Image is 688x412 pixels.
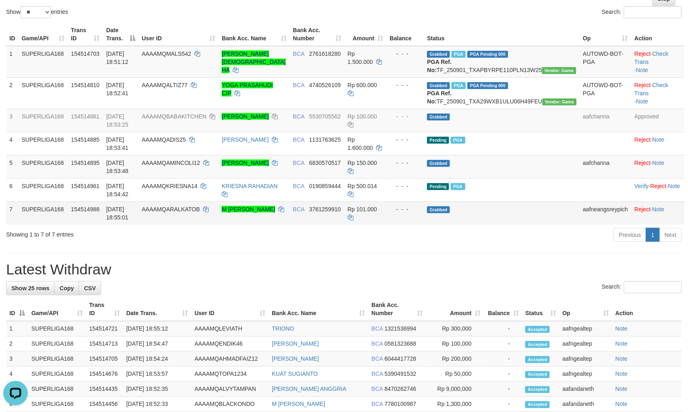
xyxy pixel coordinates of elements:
[636,67,648,73] a: Note
[426,298,484,321] th: Amount: activate to sort column ascending
[293,206,304,213] span: BCA
[309,206,341,213] span: Copy 3761259910 to clipboard
[580,109,632,132] td: aafchanna
[84,285,96,291] span: CSV
[344,23,387,46] th: Amount: activate to sort column ascending
[348,136,373,151] span: Rp 1.600.000
[348,113,377,120] span: Rp 100.000
[6,132,18,155] td: 4
[559,352,612,367] td: aafngealtep
[624,281,682,294] input: Search:
[348,160,377,166] span: Rp 150.000
[18,109,68,132] td: SUPERLIGA168
[653,206,665,213] a: Note
[635,160,651,166] a: Reject
[368,298,426,321] th: Bank Acc. Number: activate to sort column ascending
[142,82,188,88] span: AAAAMQALTIZ77
[18,46,68,78] td: SUPERLIGA168
[123,382,192,397] td: [DATE] 18:52:35
[602,6,682,18] label: Search:
[631,202,685,225] td: ·
[123,298,192,321] th: Date Trans.: activate to sort column ascending
[293,82,304,88] span: BCA
[28,367,86,382] td: SUPERLIGA168
[653,136,665,143] a: Note
[636,98,648,105] a: Note
[525,326,550,333] span: Accepted
[106,50,129,65] span: [DATE] 18:51:12
[372,356,383,362] span: BCA
[191,397,269,412] td: AAAAMQBLACKONDO
[106,183,129,197] span: [DATE] 18:54:42
[20,6,51,18] select: Showentries
[6,46,18,78] td: 1
[452,82,466,89] span: Marked by aafandaneth
[269,298,368,321] th: Bank Acc. Name: activate to sort column ascending
[6,337,28,352] td: 2
[668,183,681,189] a: Note
[123,367,192,382] td: [DATE] 18:53:57
[426,337,484,352] td: Rp 100,000
[580,155,632,178] td: aafchanna
[635,82,668,96] a: Check Trans
[525,341,550,348] span: Accepted
[525,356,550,363] span: Accepted
[6,109,18,132] td: 3
[653,160,665,166] a: Note
[272,326,294,332] a: TRIONO
[559,321,612,337] td: aafngealtep
[390,136,421,144] div: - - -
[123,352,192,367] td: [DATE] 18:54:24
[6,202,18,225] td: 7
[71,160,99,166] span: 154514895
[142,50,191,57] span: AAAAMQMALS542
[559,397,612,412] td: aafandaneth
[615,371,628,377] a: Note
[28,298,86,321] th: Game/API: activate to sort column ascending
[559,298,612,321] th: Op: activate to sort column ascending
[635,82,651,88] a: Reject
[191,352,269,367] td: AAAAMQAHMADFAIZ12
[427,59,452,73] b: PGA Ref. No:
[635,136,651,143] a: Reject
[28,382,86,397] td: SUPERLIGA168
[222,82,273,96] a: YOGA PRASAHUDI CIP
[71,50,99,57] span: 154514703
[580,46,632,78] td: AUTOWD-BOT-PGA
[222,50,286,73] a: [PERSON_NAME][DEMOGRAPHIC_DATA] HA
[427,51,450,58] span: Grabbed
[385,386,417,392] span: Copy 8470262746 to clipboard
[651,183,667,189] a: Reject
[424,46,580,78] td: TF_250901_TXAPBYRPE110PLN13W25
[142,136,186,143] span: AAAAMQADIS25
[614,228,646,242] a: Previous
[86,397,123,412] td: 154514456
[6,178,18,202] td: 6
[6,227,280,239] div: Showing 1 to 7 of 7 entries
[6,261,682,278] h1: Latest Withdraw
[427,82,450,89] span: Grabbed
[71,183,99,189] span: 154514961
[222,113,269,120] a: [PERSON_NAME]
[580,202,632,225] td: aafneangsreypich
[631,178,685,202] td: · ·
[525,401,550,408] span: Accepted
[28,397,86,412] td: SUPERLIGA168
[18,77,68,109] td: SUPERLIGA168
[427,137,449,144] span: Pending
[309,113,341,120] span: Copy 5530705562 to clipboard
[139,23,219,46] th: User ID: activate to sort column ascending
[106,136,129,151] span: [DATE] 18:53:41
[142,183,198,189] span: AAAAMQKRIESNA14
[602,281,682,294] label: Search:
[222,206,275,213] a: M [PERSON_NAME]
[451,137,465,144] span: Marked by aafandaneth
[390,50,421,58] div: - - -
[390,81,421,89] div: - - -
[293,113,304,120] span: BCA
[71,113,99,120] span: 154514861
[272,341,319,347] a: [PERSON_NAME]
[427,160,450,167] span: Grabbed
[615,341,628,347] a: Note
[86,352,123,367] td: 154514705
